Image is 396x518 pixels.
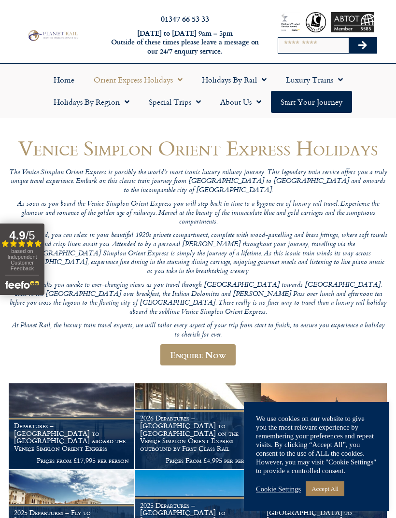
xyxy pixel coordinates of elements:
[9,137,387,159] h1: Venice Simplon Orient Express Holidays
[160,344,236,365] a: Enquire Now
[9,231,387,276] p: Once on board, you can relax in your beautiful 1920s private compartment, complete with wood-pane...
[26,29,79,42] img: Planet Rail Train Holidays Logo
[135,383,261,470] a: 2026 Departures – [GEOGRAPHIC_DATA] to [GEOGRAPHIC_DATA] on the Venice Simplon Orient Express out...
[44,69,84,91] a: Home
[9,168,387,196] p: The Venice Simplon Orient Express is possibly the world’s most iconic luxury railway journey. Thi...
[9,322,387,339] p: At Planet Rail, the luxury train travel experts, we will tailor every aspect of your trip from st...
[84,69,192,91] a: Orient Express Holidays
[256,485,301,493] a: Cookie Settings
[9,200,387,227] p: As soon as you board the Venice Simplon Orient Express you will step back in time to a bygone era...
[161,13,209,24] a: 01347 66 53 33
[108,29,262,56] h6: [DATE] to [DATE] 9am – 5pm Outside of these times please leave a message on our 24/7 enquiry serv...
[9,383,135,470] a: Departures – [GEOGRAPHIC_DATA] to [GEOGRAPHIC_DATA] aboard the Venice Simplon Orient Express Pric...
[9,281,387,317] p: As day breaks you awake to ever-changing views as you travel through [GEOGRAPHIC_DATA] towards [G...
[140,457,255,464] p: Prices From £4,995 per person
[261,383,387,469] img: Orient Express Special Venice compressed
[271,91,352,113] a: Start your Journey
[276,69,353,91] a: Luxury Trains
[306,481,344,496] a: Accept All
[44,91,139,113] a: Holidays by Region
[192,69,276,91] a: Holidays by Rail
[261,383,387,470] a: 2026 Departures – [GEOGRAPHIC_DATA] to [GEOGRAPHIC_DATA] on the Venice Simplon Orient Express – S...
[211,91,271,113] a: About Us
[5,69,391,113] nav: Menu
[14,457,129,464] p: Prices from £17,995 per person
[140,414,255,452] h1: 2026 Departures – [GEOGRAPHIC_DATA] to [GEOGRAPHIC_DATA] on the Venice Simplon Orient Express out...
[14,422,129,452] h1: Departures – [GEOGRAPHIC_DATA] to [GEOGRAPHIC_DATA] aboard the Venice Simplon Orient Express
[139,91,211,113] a: Special Trips
[256,414,377,475] div: We use cookies on our website to give you the most relevant experience by remembering your prefer...
[349,38,377,53] button: Search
